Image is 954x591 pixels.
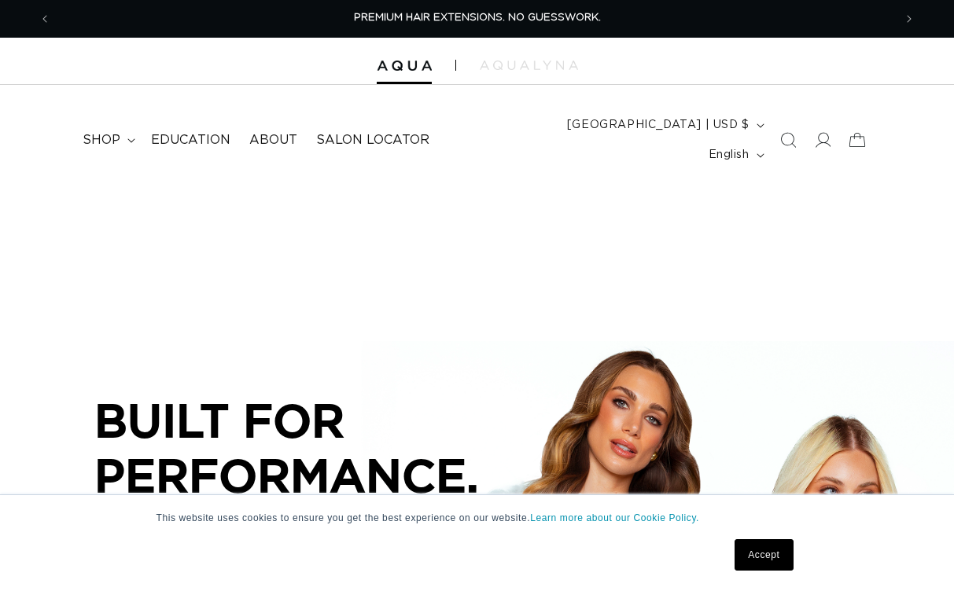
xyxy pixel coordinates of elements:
[480,61,578,70] img: aqualyna.com
[240,123,307,158] a: About
[307,123,439,158] a: Salon Locator
[530,512,699,523] a: Learn more about our Cookie Policy.
[771,123,805,157] summary: Search
[354,13,601,23] span: PREMIUM HAIR EXTENSIONS. NO GUESSWORK.
[567,117,750,134] span: [GEOGRAPHIC_DATA] | USD $
[735,539,793,571] a: Accept
[28,4,62,34] button: Previous announcement
[558,110,771,140] button: [GEOGRAPHIC_DATA] | USD $
[157,511,798,525] p: This website uses cookies to ensure you get the best experience on our website.
[709,147,750,163] span: English
[73,123,142,158] summary: shop
[316,132,429,149] span: Salon Locator
[83,132,120,149] span: shop
[249,132,297,149] span: About
[892,4,926,34] button: Next announcement
[699,140,771,170] button: English
[151,132,230,149] span: Education
[142,123,240,158] a: Education
[377,61,432,72] img: Aqua Hair Extensions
